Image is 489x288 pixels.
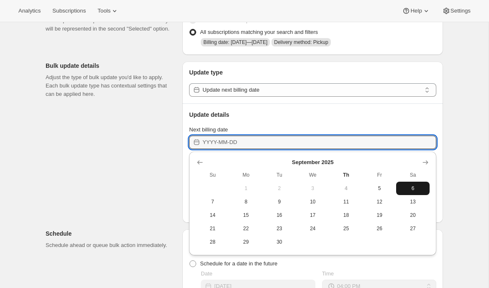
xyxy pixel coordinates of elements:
span: 14 [199,212,226,219]
th: Thursday [330,168,363,182]
button: Tuesday September 30 2025 [263,235,296,249]
button: Tools [92,5,124,17]
th: Friday [363,168,396,182]
span: Subscriptions [52,8,86,14]
span: 20 [399,212,426,219]
span: Mo [233,172,259,178]
span: 23 [266,225,293,232]
span: 9 [266,198,293,205]
span: Settings [451,8,471,14]
button: Thursday September 11 2025 [330,195,363,208]
span: 2 [266,185,293,192]
p: Update type [189,68,436,77]
span: 3 [300,185,326,192]
button: Sunday September 28 2025 [196,235,229,249]
span: Sa [399,172,426,178]
th: Wednesday [296,168,330,182]
p: Schedule [46,229,176,238]
span: 18 [333,212,360,219]
span: 10 [300,198,326,205]
span: 22 [233,225,259,232]
input: YYYY-MM-DD [202,136,436,149]
span: 15 [233,212,259,219]
button: Analytics [13,5,46,17]
button: Thursday September 18 2025 [330,208,363,222]
button: Sunday September 7 2025 [196,195,229,208]
span: 1 [233,185,259,192]
span: 13 [399,198,426,205]
button: Monday September 1 2025 [229,182,263,195]
span: 24 [300,225,326,232]
button: Saturday September 13 2025 [396,195,430,208]
button: Sunday September 21 2025 [196,222,229,235]
th: Sunday [196,168,229,182]
span: Billing date: Sep 3, 2025—Sep 18, 2025 [203,39,267,45]
span: 11 [333,198,360,205]
button: Sunday September 14 2025 [196,208,229,222]
button: Settings [437,5,476,17]
span: Fr [366,172,393,178]
span: Time [322,270,334,277]
button: Monday September 29 2025 [229,235,263,249]
button: Thursday September 25 2025 [330,222,363,235]
span: 4 [333,185,360,192]
span: We [300,172,326,178]
span: 5 [366,185,393,192]
th: Saturday [396,168,430,182]
span: 21 [199,225,226,232]
span: Analytics [18,8,41,14]
button: Friday September 12 2025 [363,195,396,208]
p: Bulk update details [46,62,176,70]
span: 8 [233,198,259,205]
span: All subscriptions matching your search and filters [200,29,318,35]
button: Today Thursday September 4 2025 [330,182,363,195]
span: 27 [399,225,426,232]
button: Saturday September 6 2025 [396,182,430,195]
span: 26 [366,225,393,232]
button: Wednesday September 17 2025 [296,208,330,222]
button: Show previous month, August 2025 [194,157,206,168]
button: Friday September 19 2025 [363,208,396,222]
span: Date [201,270,212,277]
span: 19 [366,212,393,219]
button: Wednesday September 24 2025 [296,222,330,235]
span: 28 [199,239,226,245]
button: Tuesday September 16 2025 [263,208,296,222]
th: Tuesday [263,168,296,182]
span: 25 [333,225,360,232]
p: Update details [189,111,436,119]
span: Tu [266,172,293,178]
span: 7 [199,198,226,205]
p: Adjust the type of bulk update you'd like to apply. Each bulk update type has contextual settings... [46,73,176,98]
button: Saturday September 20 2025 [396,208,430,222]
span: 30 [266,239,293,245]
span: Tools [97,8,110,14]
button: Saturday September 27 2025 [396,222,430,235]
span: Next billing date [189,126,228,133]
p: Schedule ahead or queue bulk action immediately. [46,241,176,249]
button: Tuesday September 23 2025 [263,222,296,235]
button: Friday September 26 2025 [363,222,396,235]
button: Monday September 8 2025 [229,195,263,208]
span: Schedule for a date in the future [200,260,277,267]
span: Su [199,172,226,178]
button: Tuesday September 2 2025 [263,182,296,195]
span: 6 [399,185,426,192]
span: 29 [233,239,259,245]
button: Help [397,5,435,17]
button: Wednesday September 3 2025 [296,182,330,195]
button: Subscriptions [47,5,91,17]
span: Help [410,8,422,14]
button: Wednesday September 10 2025 [296,195,330,208]
button: Show next month, October 2025 [420,157,431,168]
button: Monday September 22 2025 [229,222,263,235]
span: 16 [266,212,293,219]
th: Monday [229,168,263,182]
button: Monday September 15 2025 [229,208,263,222]
button: Friday September 5 2025 [363,182,396,195]
button: Tuesday September 9 2025 [263,195,296,208]
span: Delivery method: Pickup [274,39,328,45]
span: 12 [366,198,393,205]
span: Th [333,172,360,178]
span: 17 [300,212,326,219]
